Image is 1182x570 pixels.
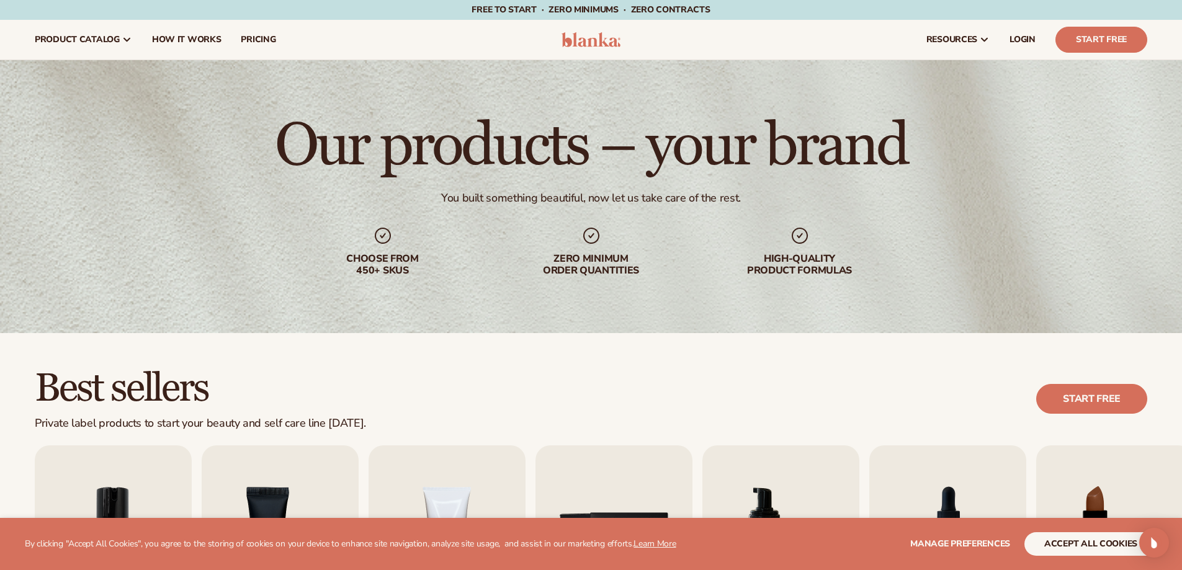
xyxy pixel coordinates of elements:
[35,35,120,45] span: product catalog
[926,35,977,45] span: resources
[275,117,907,176] h1: Our products – your brand
[512,253,671,277] div: Zero minimum order quantities
[1010,35,1036,45] span: LOGIN
[916,20,1000,60] a: resources
[152,35,222,45] span: How It Works
[720,253,879,277] div: High-quality product formulas
[303,253,462,277] div: Choose from 450+ Skus
[25,539,676,550] p: By clicking "Accept All Cookies", you agree to the storing of cookies on your device to enhance s...
[142,20,231,60] a: How It Works
[241,35,275,45] span: pricing
[1139,528,1169,558] div: Open Intercom Messenger
[634,538,676,550] a: Learn More
[441,191,741,205] div: You built something beautiful, now let us take care of the rest.
[910,532,1010,556] button: Manage preferences
[910,538,1010,550] span: Manage preferences
[231,20,285,60] a: pricing
[35,368,366,409] h2: Best sellers
[25,20,142,60] a: product catalog
[1036,384,1147,414] a: Start free
[1000,20,1045,60] a: LOGIN
[1024,532,1157,556] button: accept all cookies
[1055,27,1147,53] a: Start Free
[35,417,366,430] div: Private label products to start your beauty and self care line [DATE].
[562,32,620,47] img: logo
[472,4,710,16] span: Free to start · ZERO minimums · ZERO contracts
